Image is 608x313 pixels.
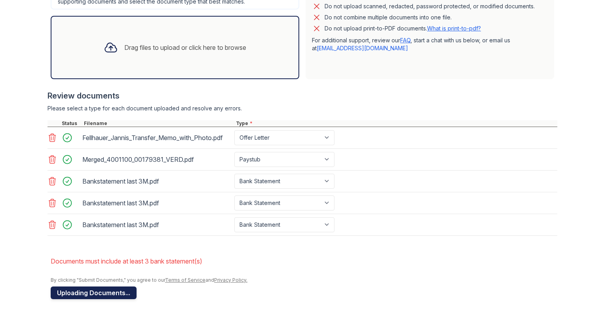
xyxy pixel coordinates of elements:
[317,45,408,51] a: [EMAIL_ADDRESS][DOMAIN_NAME]
[47,90,557,101] div: Review documents
[82,120,234,127] div: Filename
[165,277,205,283] a: Terms of Service
[234,120,557,127] div: Type
[325,2,535,11] div: Do not upload scanned, redacted, password protected, or modified documents.
[82,175,231,188] div: Bankstatement last 3M.pdf
[400,37,410,44] a: FAQ
[82,153,231,166] div: Merged_4001100_00179381_VERD.pdf
[51,286,137,299] button: Uploading Documents...
[82,197,231,209] div: Bankstatement last 3M.pdf
[427,25,481,32] a: What is print-to-pdf?
[214,277,247,283] a: Privacy Policy.
[60,120,82,127] div: Status
[82,218,231,231] div: Bankstatement last 3M.pdf
[82,131,231,144] div: Fellhauer_Jannis_Transfer_Memo_with_Photo.pdf
[51,277,557,283] div: By clicking "Submit Documents," you agree to our and
[312,36,548,52] p: For additional support, review our , start a chat with us below, or email us at
[325,13,452,22] div: Do not combine multiple documents into one file.
[47,104,557,112] div: Please select a type for each document uploaded and resolve any errors.
[124,43,246,52] div: Drag files to upload or click here to browse
[325,25,481,32] p: Do not upload print-to-PDF documents.
[51,253,557,269] li: Documents must include at least 3 bank statement(s)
